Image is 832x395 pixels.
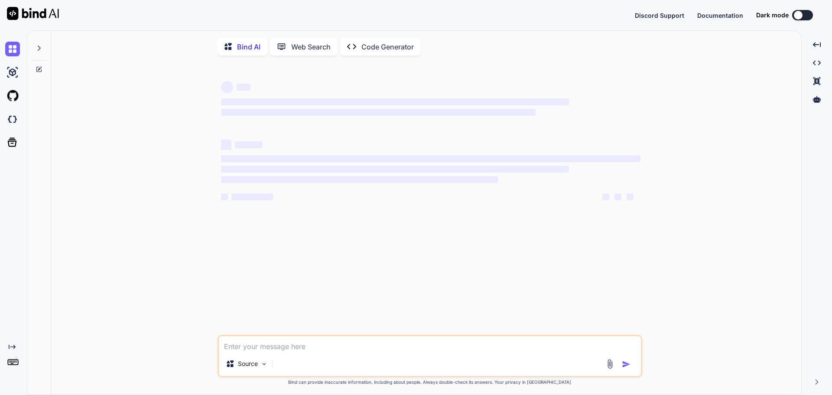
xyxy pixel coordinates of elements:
span: ‌ [237,84,250,91]
span: Discord Support [635,12,684,19]
span: Documentation [697,12,743,19]
img: Bind AI [7,7,59,20]
p: Web Search [291,42,331,52]
span: ‌ [235,141,263,148]
p: Bind AI [237,42,260,52]
span: ‌ [221,193,228,200]
span: ‌ [221,109,536,116]
p: Source [238,359,258,368]
span: ‌ [221,140,231,150]
button: Documentation [697,11,743,20]
span: ‌ [614,193,621,200]
img: attachment [605,359,615,369]
img: chat [5,42,20,56]
span: ‌ [221,166,569,173]
span: ‌ [602,193,609,200]
button: Discord Support [635,11,684,20]
span: ‌ [221,98,569,105]
span: ‌ [627,193,634,200]
span: ‌ [221,155,640,162]
img: darkCloudIdeIcon [5,112,20,127]
img: githubLight [5,88,20,103]
span: Dark mode [756,11,789,20]
p: Bind can provide inaccurate information, including about people. Always double-check its answers.... [218,379,642,385]
span: ‌ [221,176,498,183]
p: Code Generator [361,42,414,52]
span: ‌ [231,193,273,200]
span: ‌ [221,81,233,93]
img: Pick Models [260,360,268,368]
img: ai-studio [5,65,20,80]
img: icon [622,360,630,369]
